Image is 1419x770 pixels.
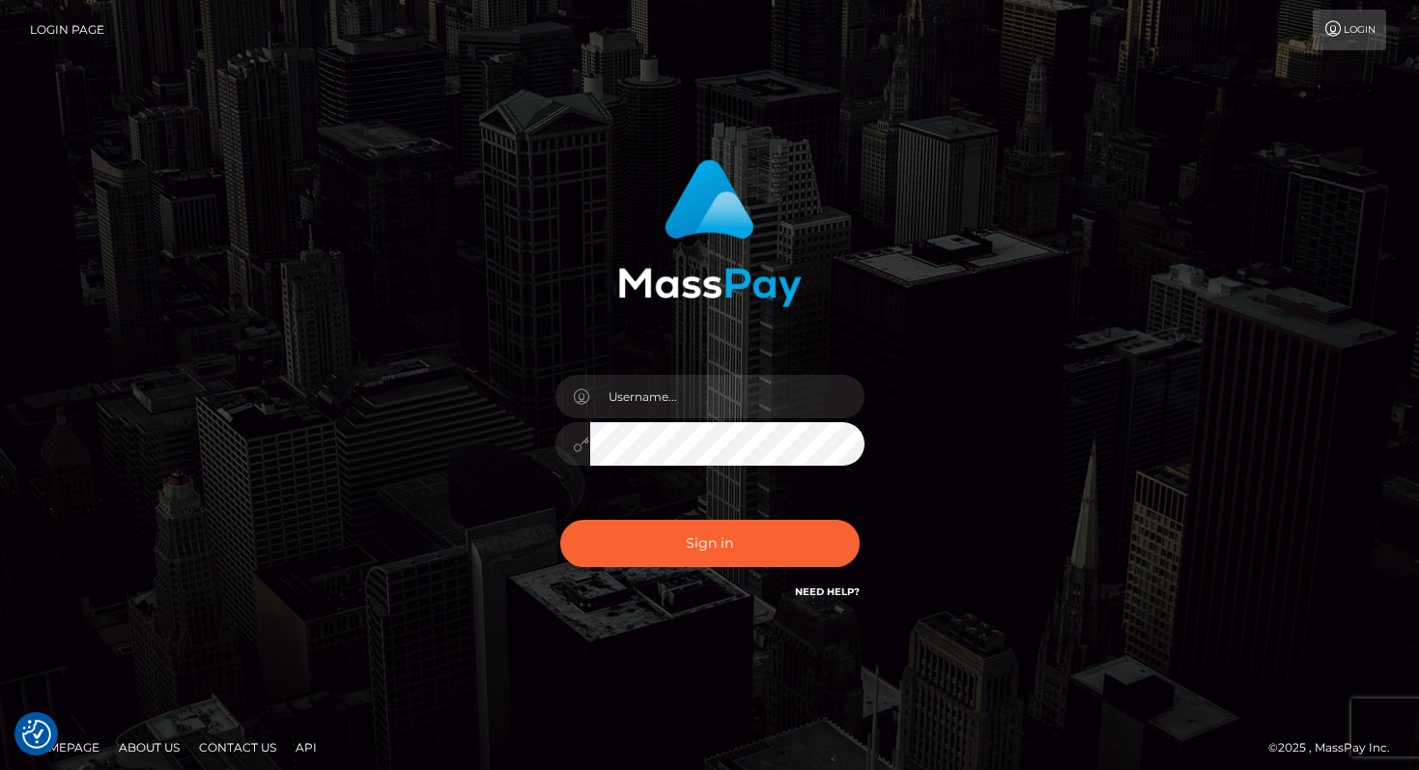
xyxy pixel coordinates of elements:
a: About Us [111,732,187,762]
img: MassPay Login [618,159,802,307]
button: Consent Preferences [22,720,51,749]
input: Username... [590,375,865,418]
a: API [288,732,325,762]
a: Login [1313,10,1386,50]
a: Login Page [30,10,104,50]
img: Revisit consent button [22,720,51,749]
div: © 2025 , MassPay Inc. [1268,737,1405,758]
a: Homepage [21,732,107,762]
button: Sign in [560,520,860,567]
a: Need Help? [795,585,860,598]
a: Contact Us [191,732,284,762]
